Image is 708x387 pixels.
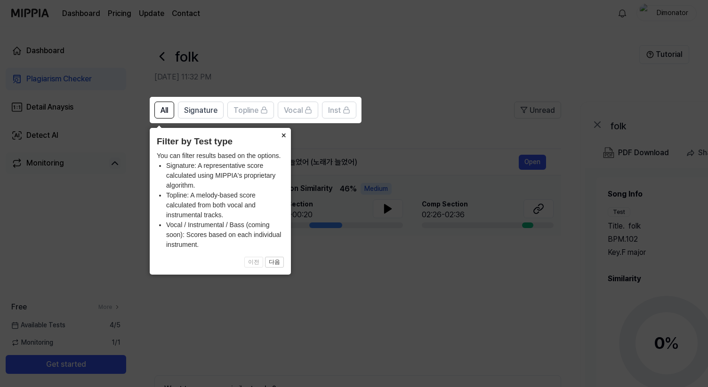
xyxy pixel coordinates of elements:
[157,135,284,149] header: Filter by Test type
[233,105,258,116] span: Topline
[322,102,356,118] button: Inst
[157,151,284,250] div: You can filter results based on the options.
[227,102,274,118] button: Topline
[328,105,341,116] span: Inst
[284,105,303,116] span: Vocal
[265,257,284,268] button: 다음
[166,190,284,220] li: Topline: A melody-based score calculated from both vocal and instrumental tracks.
[278,102,318,118] button: Vocal
[161,105,168,116] span: All
[166,220,284,250] li: Vocal / Instrumental / Bass (coming soon): Scores based on each individual instrument.
[178,102,224,118] button: Signature
[154,102,174,118] button: All
[184,105,217,116] span: Signature
[276,128,291,141] button: Close
[166,161,284,190] li: Signature: A representative score calculated using MIPPIA's proprietary algorithm.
